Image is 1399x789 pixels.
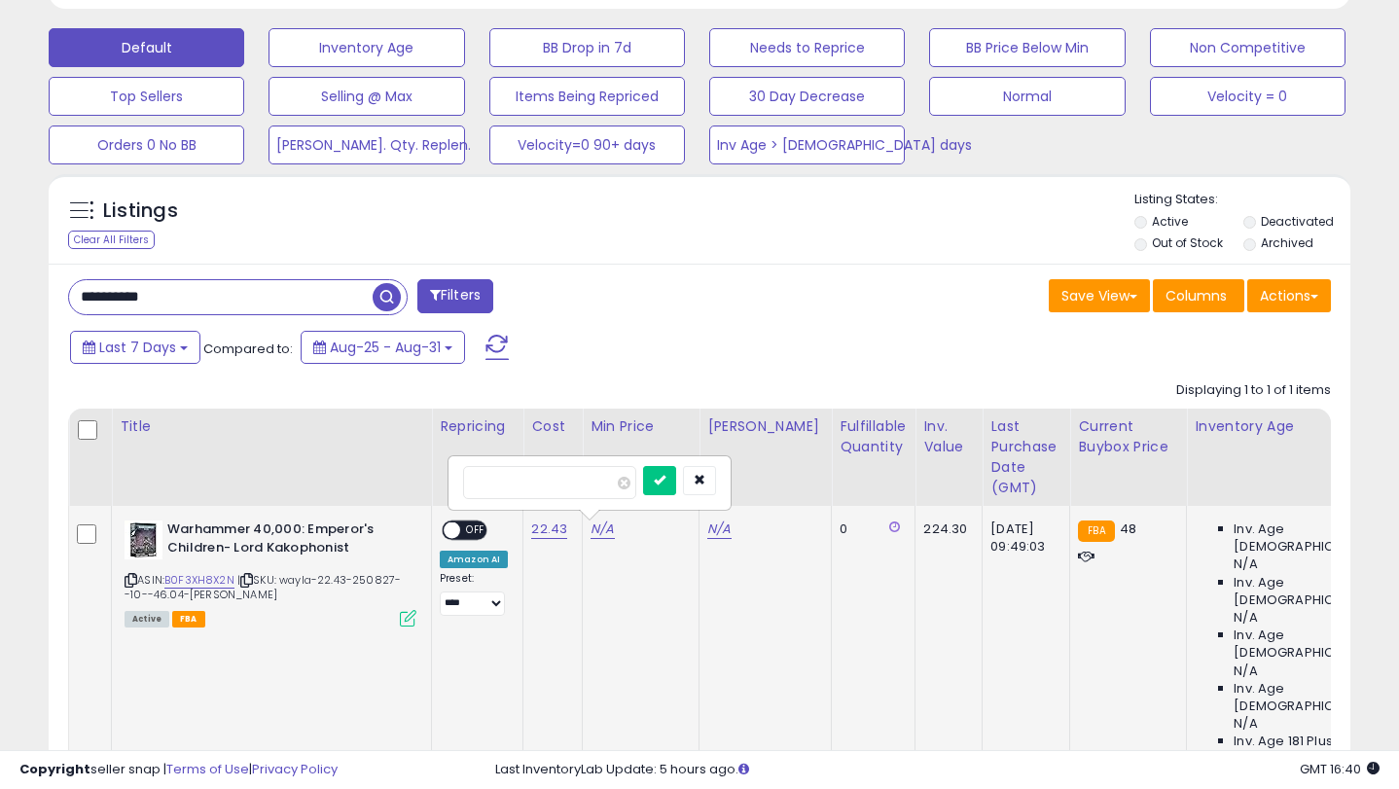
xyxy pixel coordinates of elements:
span: | SKU: wayla-22.43-250827--10--46.04-[PERSON_NAME] [125,572,401,601]
button: Top Sellers [49,77,244,116]
div: Min Price [591,416,691,437]
p: Listing States: [1134,191,1350,209]
div: Displaying 1 to 1 of 1 items [1176,381,1331,400]
span: N/A [1234,609,1257,627]
div: Last Purchase Date (GMT) [990,416,1061,498]
label: Archived [1261,234,1313,251]
span: Last 7 Days [99,338,176,357]
span: OFF [460,522,491,539]
button: BB Drop in 7d [489,28,685,67]
span: Aug-25 - Aug-31 [330,338,441,357]
button: Last 7 Days [70,331,200,364]
div: Fulfillable Quantity [840,416,907,457]
div: Title [120,416,423,437]
a: Terms of Use [166,760,249,778]
span: N/A [1234,715,1257,733]
button: Default [49,28,244,67]
div: Current Buybox Price [1078,416,1178,457]
div: ASIN: [125,520,416,625]
button: Inv Age > [DEMOGRAPHIC_DATA] days [709,126,905,164]
button: [PERSON_NAME]. Qty. Replen. [269,126,464,164]
button: Columns [1153,279,1244,312]
div: Repricing [440,416,515,437]
a: B0F3XH8X2N [164,572,234,589]
a: N/A [591,520,614,539]
button: Orders 0 No BB [49,126,244,164]
a: N/A [707,520,731,539]
span: FBA [172,611,205,628]
div: Preset: [440,572,508,616]
a: Privacy Policy [252,760,338,778]
span: Compared to: [203,340,293,358]
button: Selling @ Max [269,77,464,116]
button: Inventory Age [269,28,464,67]
img: 51zH0KT1pIL._SL40_.jpg [125,520,162,559]
div: [DATE] 09:49:03 [990,520,1055,556]
button: Aug-25 - Aug-31 [301,331,465,364]
button: Needs to Reprice [709,28,905,67]
div: Amazon AI [440,551,508,568]
span: N/A [1234,556,1257,573]
label: Out of Stock [1152,234,1223,251]
label: Active [1152,213,1188,230]
span: N/A [1234,663,1257,680]
button: Velocity=0 90+ days [489,126,685,164]
div: [PERSON_NAME] [707,416,823,437]
button: Save View [1049,279,1150,312]
div: 0 [840,520,900,538]
label: Deactivated [1261,213,1334,230]
span: 48 [1120,520,1136,538]
span: Columns [1166,286,1227,305]
button: Velocity = 0 [1150,77,1345,116]
a: 22.43 [531,520,567,539]
span: All listings currently available for purchase on Amazon [125,611,169,628]
button: Filters [417,279,493,313]
button: Non Competitive [1150,28,1345,67]
span: 2025-09-10 16:40 GMT [1300,760,1380,778]
div: 224.30 [923,520,967,538]
h5: Listings [103,197,178,225]
button: 30 Day Decrease [709,77,905,116]
span: Inv. Age 181 Plus: [1234,733,1336,750]
div: Inv. value [923,416,974,457]
button: Items Being Repriced [489,77,685,116]
div: Last InventoryLab Update: 5 hours ago. [495,761,1380,779]
button: Normal [929,77,1125,116]
button: Actions [1247,279,1331,312]
small: FBA [1078,520,1114,542]
strong: Copyright [19,760,90,778]
div: seller snap | | [19,761,338,779]
div: Cost [531,416,574,437]
b: Warhammer 40,000: Emperor's Children- Lord Kakophonist [167,520,404,561]
div: Clear All Filters [68,231,155,249]
button: BB Price Below Min [929,28,1125,67]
